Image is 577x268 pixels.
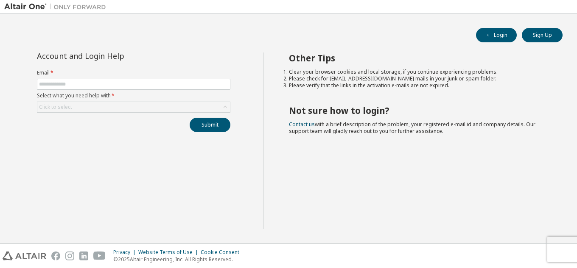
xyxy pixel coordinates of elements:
[476,28,517,42] button: Login
[201,249,244,256] div: Cookie Consent
[138,249,201,256] div: Website Terms of Use
[113,256,244,263] p: © 2025 Altair Engineering, Inc. All Rights Reserved.
[4,3,110,11] img: Altair One
[113,249,138,256] div: Privacy
[37,92,230,99] label: Select what you need help with
[289,69,548,75] li: Clear your browser cookies and local storage, if you continue experiencing problems.
[65,251,74,260] img: instagram.svg
[79,251,88,260] img: linkedin.svg
[190,118,230,132] button: Submit
[289,75,548,82] li: Please check for [EMAIL_ADDRESS][DOMAIN_NAME] mails in your junk or spam folder.
[39,104,72,111] div: Click to select
[289,121,315,128] a: Contact us
[289,121,535,135] span: with a brief description of the problem, your registered e-mail id and company details. Our suppo...
[289,82,548,89] li: Please verify that the links in the activation e-mails are not expired.
[37,102,230,112] div: Click to select
[3,251,46,260] img: altair_logo.svg
[37,52,192,59] div: Account and Login Help
[289,105,548,116] h2: Not sure how to login?
[522,28,563,42] button: Sign Up
[289,52,548,64] h2: Other Tips
[37,69,230,76] label: Email
[51,251,60,260] img: facebook.svg
[93,251,106,260] img: youtube.svg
